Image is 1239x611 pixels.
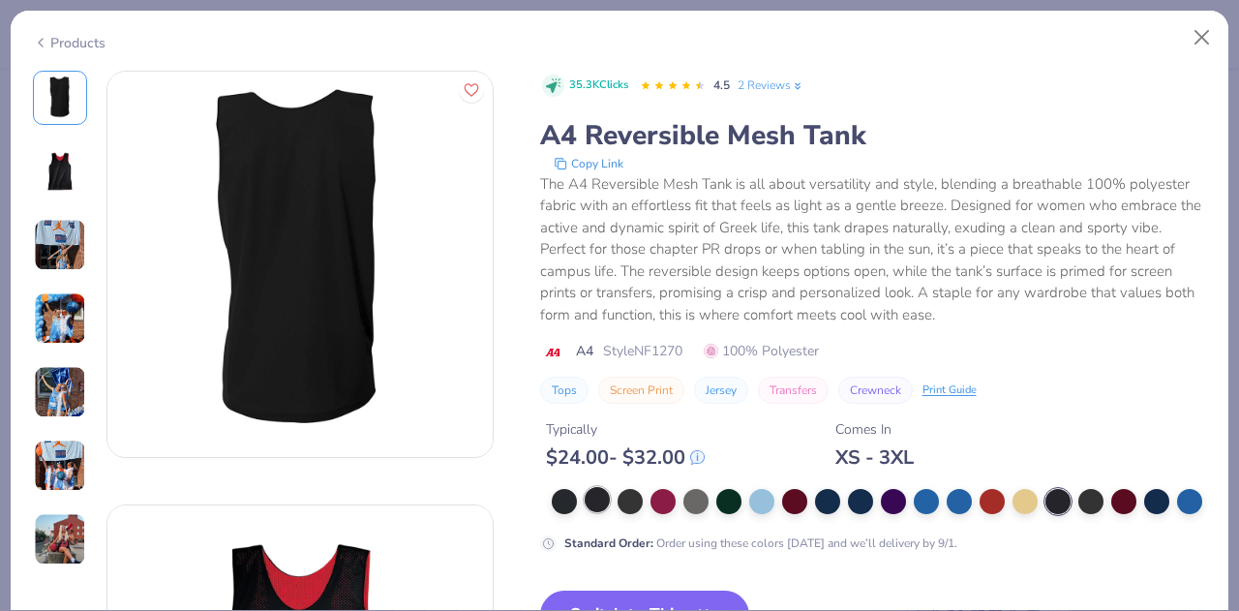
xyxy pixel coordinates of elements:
[459,77,484,103] button: Like
[546,419,705,440] div: Typically
[540,377,589,404] button: Tops
[34,219,86,271] img: User generated content
[713,77,730,93] span: 4.5
[540,117,1207,154] div: A4 Reversible Mesh Tank
[694,377,748,404] button: Jersey
[540,173,1207,326] div: The A4 Reversible Mesh Tank is all about versatility and style, blending a breathable 100% polyes...
[838,377,913,404] button: Crewneck
[37,75,83,121] img: back
[107,72,493,457] img: back
[548,154,629,173] button: copy to clipboard
[37,148,83,195] img: front
[33,33,106,53] div: Products
[546,445,705,470] div: $ 24.00 - $ 32.00
[704,341,819,361] span: 100% Polyester
[34,513,86,565] img: User generated content
[603,341,682,361] span: Style NF1270
[540,345,566,360] img: brand logo
[738,76,804,94] a: 2 Reviews
[564,535,957,552] div: Order using these colors [DATE] and we’ll delivery by 9/1.
[569,77,628,94] span: 35.3K Clicks
[1184,19,1221,56] button: Close
[835,445,914,470] div: XS - 3XL
[835,419,914,440] div: Comes In
[34,366,86,418] img: User generated content
[564,535,653,551] strong: Standard Order :
[598,377,684,404] button: Screen Print
[576,341,593,361] span: A4
[922,382,977,399] div: Print Guide
[34,292,86,345] img: User generated content
[34,440,86,492] img: User generated content
[758,377,829,404] button: Transfers
[640,71,706,102] div: 4.5 Stars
